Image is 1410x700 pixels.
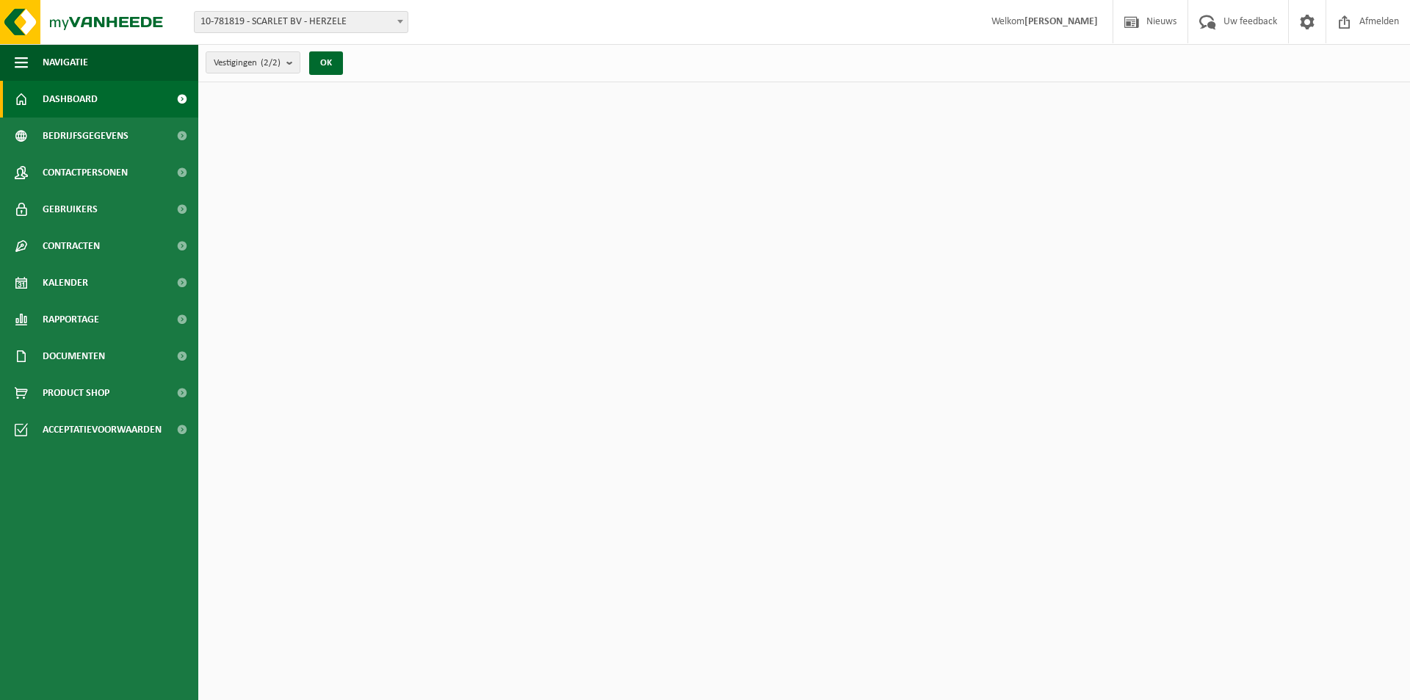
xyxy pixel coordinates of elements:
[43,264,88,301] span: Kalender
[43,154,128,191] span: Contactpersonen
[261,58,281,68] count: (2/2)
[43,411,162,448] span: Acceptatievoorwaarden
[43,44,88,81] span: Navigatie
[43,375,109,411] span: Product Shop
[43,118,129,154] span: Bedrijfsgegevens
[206,51,300,73] button: Vestigingen(2/2)
[43,228,100,264] span: Contracten
[1024,16,1098,27] strong: [PERSON_NAME]
[195,12,408,32] span: 10-781819 - SCARLET BV - HERZELE
[194,11,408,33] span: 10-781819 - SCARLET BV - HERZELE
[214,52,281,74] span: Vestigingen
[43,338,105,375] span: Documenten
[43,81,98,118] span: Dashboard
[43,301,99,338] span: Rapportage
[309,51,343,75] button: OK
[43,191,98,228] span: Gebruikers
